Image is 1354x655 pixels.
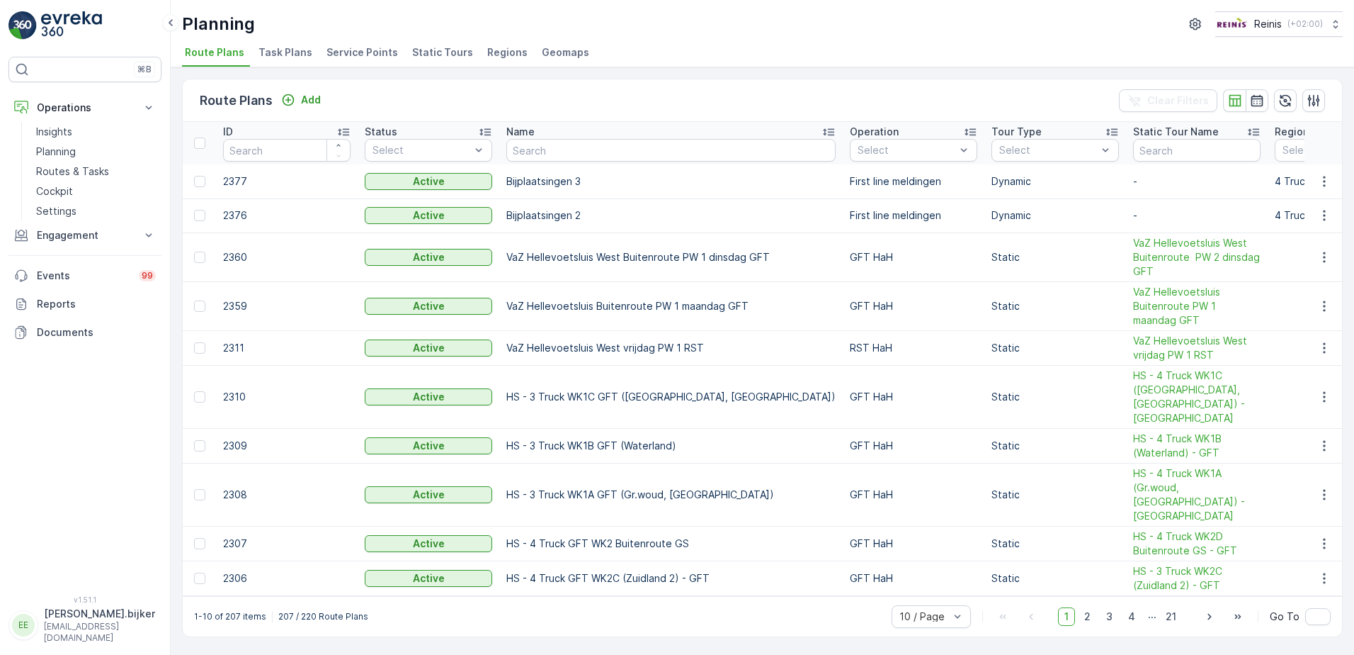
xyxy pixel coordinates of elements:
span: Geomaps [542,45,589,60]
div: Toggle Row Selected [194,391,205,403]
p: Dynamic [991,174,1119,189]
p: Bijplaatsingen 3 [506,174,836,189]
button: Clear Filters [1119,89,1217,112]
img: logo [8,11,37,40]
p: 1-10 of 207 items [194,611,266,622]
p: GFT HaH [850,488,977,502]
p: [EMAIL_ADDRESS][DOMAIN_NAME] [44,621,155,644]
p: 2310 [223,390,351,404]
button: Active [365,173,492,190]
a: HS - 4 Truck WK1A (Gr.woud, Maaswijk Oost) - GFT [1133,466,1261,523]
p: HS - 3 Truck WK1B GFT (Waterland) [506,439,836,453]
p: Select [372,143,470,157]
span: 4 [1122,608,1142,626]
p: GFT HaH [850,439,977,453]
a: VaZ Hellevoetsluis West Buitenroute PW 2 dinsdag GFT [1133,236,1261,279]
div: Toggle Row Selected [194,342,205,354]
p: Active [413,488,445,502]
p: 2308 [223,488,351,502]
div: Toggle Row Selected [194,573,205,584]
p: Static [991,488,1119,502]
p: ⌘B [137,64,152,75]
span: HS - 3 Truck WK2C (Zuidland 2) - GFT [1133,564,1261,593]
p: Active [413,439,445,453]
p: Select [999,143,1097,157]
span: HS - 4 Truck WK1C ([GEOGRAPHIC_DATA], [GEOGRAPHIC_DATA]) - [GEOGRAPHIC_DATA] [1133,369,1261,425]
p: Active [413,299,445,313]
p: GFT HaH [850,390,977,404]
span: HS - 4 Truck WK2D Buitenroute GS - GFT [1133,530,1261,558]
p: Status [365,125,397,139]
p: Operation [850,125,899,139]
button: Active [365,249,492,266]
div: Toggle Row Selected [194,538,205,549]
p: 2359 [223,299,351,313]
a: Planning [30,142,161,162]
p: Active [413,341,445,355]
p: Add [301,93,321,107]
p: Planning [36,145,76,159]
p: Operations [37,101,133,115]
span: Regions [487,45,528,60]
p: GFT HaH [850,571,977,586]
p: Clear Filters [1147,94,1209,108]
p: Settings [36,204,76,218]
span: Static Tours [412,45,473,60]
span: 2 [1078,608,1097,626]
span: 3 [1100,608,1119,626]
p: Active [413,390,445,404]
p: 2307 [223,537,351,551]
a: Insights [30,122,161,142]
div: Toggle Row Selected [194,440,205,452]
span: Service Points [326,45,398,60]
p: Bijplaatsingen 2 [506,208,836,223]
span: Route Plans [185,45,244,60]
p: Active [413,208,445,223]
p: Insights [36,125,72,139]
p: Static [991,571,1119,586]
p: 2376 [223,208,351,223]
button: Active [365,207,492,224]
p: Static [991,341,1119,355]
button: Active [365,388,492,405]
p: Reports [37,297,156,311]
p: Select [858,143,955,157]
div: Toggle Row Selected [194,176,205,187]
p: GFT HaH [850,299,977,313]
p: Documents [37,325,156,340]
p: HS - 3 Truck WK1C GFT ([GEOGRAPHIC_DATA], [GEOGRAPHIC_DATA]) [506,390,836,404]
a: Settings [30,201,161,221]
div: Toggle Row Selected [194,252,205,263]
p: 2311 [223,341,351,355]
p: Static [991,390,1119,404]
p: ... [1148,608,1156,626]
p: Planning [182,13,255,35]
a: Documents [8,318,161,347]
a: VaZ Hellevoetsluis Buitenroute PW 1 maandag GFT [1133,285,1261,327]
p: ( +02:00 ) [1287,18,1323,30]
p: GFT HaH [850,250,977,264]
p: Regions [1275,125,1314,139]
img: Reinis-Logo-Vrijstaand_Tekengebied-1-copy2_aBO4n7j.png [1215,16,1248,32]
p: Events [37,269,130,283]
p: Static [991,537,1119,551]
p: 207 / 220 Route Plans [278,611,368,622]
p: Static [991,299,1119,313]
button: Active [365,437,492,454]
img: logo_light-DOdMpM7g.png [41,11,102,40]
p: Name [506,125,535,139]
p: VaZ Hellevoetsluis West vrijdag PW 1 RST [506,341,836,355]
p: Dynamic [991,208,1119,223]
button: EE[PERSON_NAME].bijker[EMAIL_ADDRESS][DOMAIN_NAME] [8,607,161,644]
button: Active [365,535,492,552]
p: VaZ Hellevoetsluis Buitenroute PW 1 maandag GFT [506,299,836,313]
p: - [1133,208,1261,223]
p: 2377 [223,174,351,189]
span: 21 [1159,608,1183,626]
p: Active [413,571,445,586]
p: Route Plans [200,91,273,111]
a: HS - 4 Truck WK1B (Waterland) - GFT [1133,432,1261,460]
p: Active [413,174,445,189]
